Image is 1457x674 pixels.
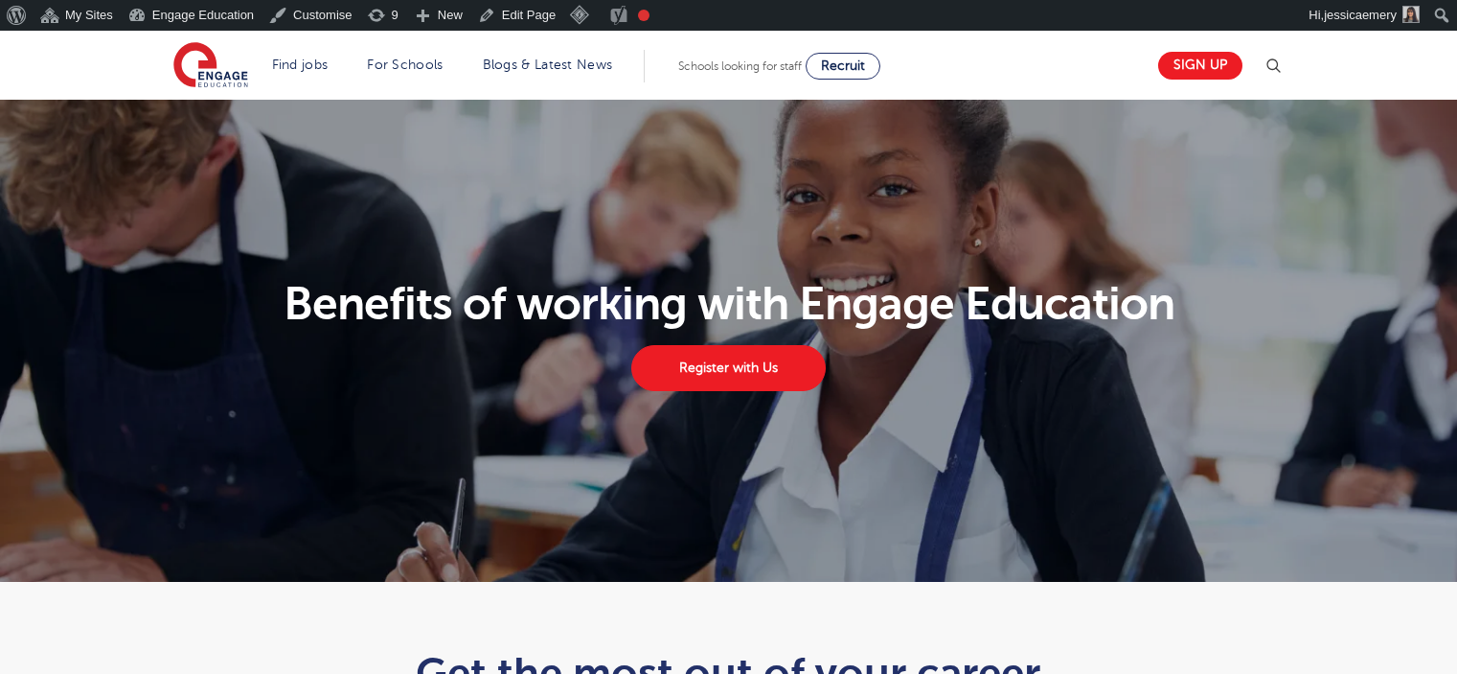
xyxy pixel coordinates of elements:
[638,10,649,21] div: Focus keyphrase not set
[1324,8,1397,22] span: jessicaemery
[1158,52,1242,80] a: Sign up
[806,53,880,80] a: Recruit
[678,59,802,73] span: Schools looking for staff
[272,58,329,72] a: Find jobs
[821,58,865,73] span: Recruit
[631,345,825,391] a: Register with Us
[173,42,248,90] img: Engage Education
[483,58,613,72] a: Blogs & Latest News
[162,281,1295,327] h1: Benefits of working with Engage Education
[367,58,443,72] a: For Schools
